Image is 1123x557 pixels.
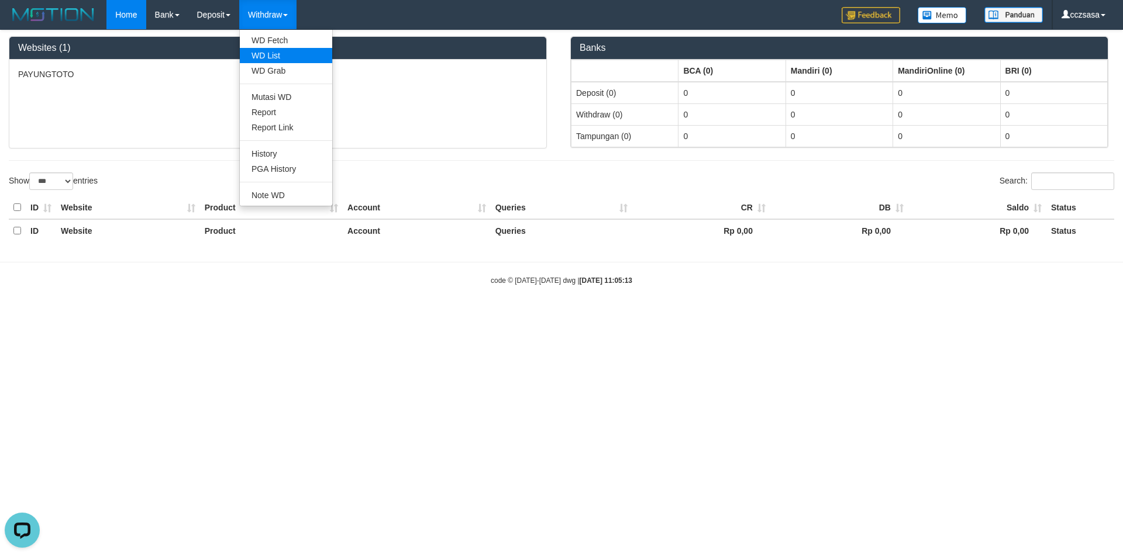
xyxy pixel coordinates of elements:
[1031,172,1114,190] input: Search:
[240,188,332,203] a: Note WD
[26,219,56,242] th: ID
[491,219,632,242] th: Queries
[240,63,332,78] a: WD Grab
[786,60,893,82] th: Group: activate to sort column ascending
[571,60,678,82] th: Group: activate to sort column ascending
[240,48,332,63] a: WD List
[1000,103,1107,125] td: 0
[770,196,908,219] th: DB
[571,103,678,125] td: Withdraw (0)
[678,125,786,147] td: 0
[1000,60,1107,82] th: Group: activate to sort column ascending
[678,82,786,104] td: 0
[200,196,343,219] th: Product
[240,33,332,48] a: WD Fetch
[580,276,632,285] strong: [DATE] 11:05:13
[678,60,786,82] th: Group: activate to sort column ascending
[632,196,770,219] th: CR
[240,161,332,177] a: PGA History
[240,105,332,120] a: Report
[984,7,1043,23] img: panduan.png
[908,219,1046,242] th: Rp 0,00
[491,276,632,285] small: code © [DATE]-[DATE] dwg |
[1000,172,1114,190] label: Search:
[5,5,40,40] button: Open LiveChat chat widget
[893,60,1000,82] th: Group: activate to sort column ascending
[842,7,900,23] img: Feedback.jpg
[786,82,893,104] td: 0
[1000,82,1107,104] td: 0
[240,146,332,161] a: History
[678,103,786,125] td: 0
[240,89,332,105] a: Mutasi WD
[9,172,98,190] label: Show entries
[1046,219,1114,242] th: Status
[56,196,200,219] th: Website
[918,7,967,23] img: Button%20Memo.svg
[491,196,632,219] th: Queries
[908,196,1046,219] th: Saldo
[240,120,332,135] a: Report Link
[29,172,73,190] select: Showentries
[580,43,1099,53] h3: Banks
[786,103,893,125] td: 0
[26,196,56,219] th: ID
[632,219,770,242] th: Rp 0,00
[893,82,1000,104] td: 0
[786,125,893,147] td: 0
[343,219,491,242] th: Account
[343,196,491,219] th: Account
[571,125,678,147] td: Tampungan (0)
[56,219,200,242] th: Website
[18,68,538,80] p: PAYUNGTOTO
[770,219,908,242] th: Rp 0,00
[9,6,98,23] img: MOTION_logo.png
[893,125,1000,147] td: 0
[571,82,678,104] td: Deposit (0)
[1046,196,1114,219] th: Status
[200,219,343,242] th: Product
[18,43,538,53] h3: Websites (1)
[1000,125,1107,147] td: 0
[893,103,1000,125] td: 0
